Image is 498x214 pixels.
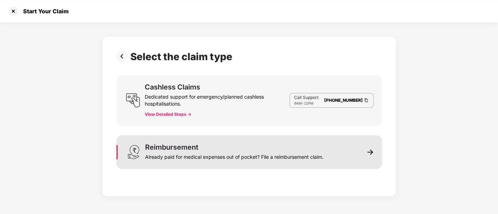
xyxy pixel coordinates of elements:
img: svg+xml;base64,PHN2ZyB3aWR0aD0iMTEiIGhlaWdodD0iMTEiIHZpZXdCb3g9IjAgMCAxMSAxMSIgZmlsbD0ibm9uZSIgeG... [367,149,374,155]
p: Call Support [294,95,319,100]
div: Start Your Claim [19,8,69,15]
img: svg+xml;base64,PHN2ZyBpZD0iUHJldi0zMngzMiIgeG1sbnM9Imh0dHA6Ly93d3cudzMub3JnLzIwMDAvc3ZnIiB3aWR0aD... [116,51,130,62]
div: Cashless Claims [145,84,200,91]
img: Clipboard Icon [363,97,369,103]
div: Already paid for medical expenses out of pocket? File a reimbursement claim. [145,151,323,160]
div: Dedicated support for emergency/planned cashless hospitalisations. [145,91,289,107]
span: 11PM [304,101,313,105]
span: 8AM [294,101,302,105]
img: svg+xml;base64,PHN2ZyB3aWR0aD0iMjQiIGhlaWdodD0iMzEiIHZpZXdCb3g9IjAgMCAyNCAzMSIgZmlsbD0ibm9uZSIgeG... [126,145,141,159]
div: Select the claim type [130,51,235,63]
div: Reimbursement [145,144,198,151]
a: [PHONE_NUMBER] [324,98,363,103]
button: View Detailed Steps -> [145,112,191,117]
img: svg+xml;base64,PHN2ZyB3aWR0aD0iMjQiIGhlaWdodD0iMjUiIHZpZXdCb3g9IjAgMCAyNCAyNSIgZmlsbD0ibm9uZSIgeG... [126,93,141,108]
div: - [294,100,319,106]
